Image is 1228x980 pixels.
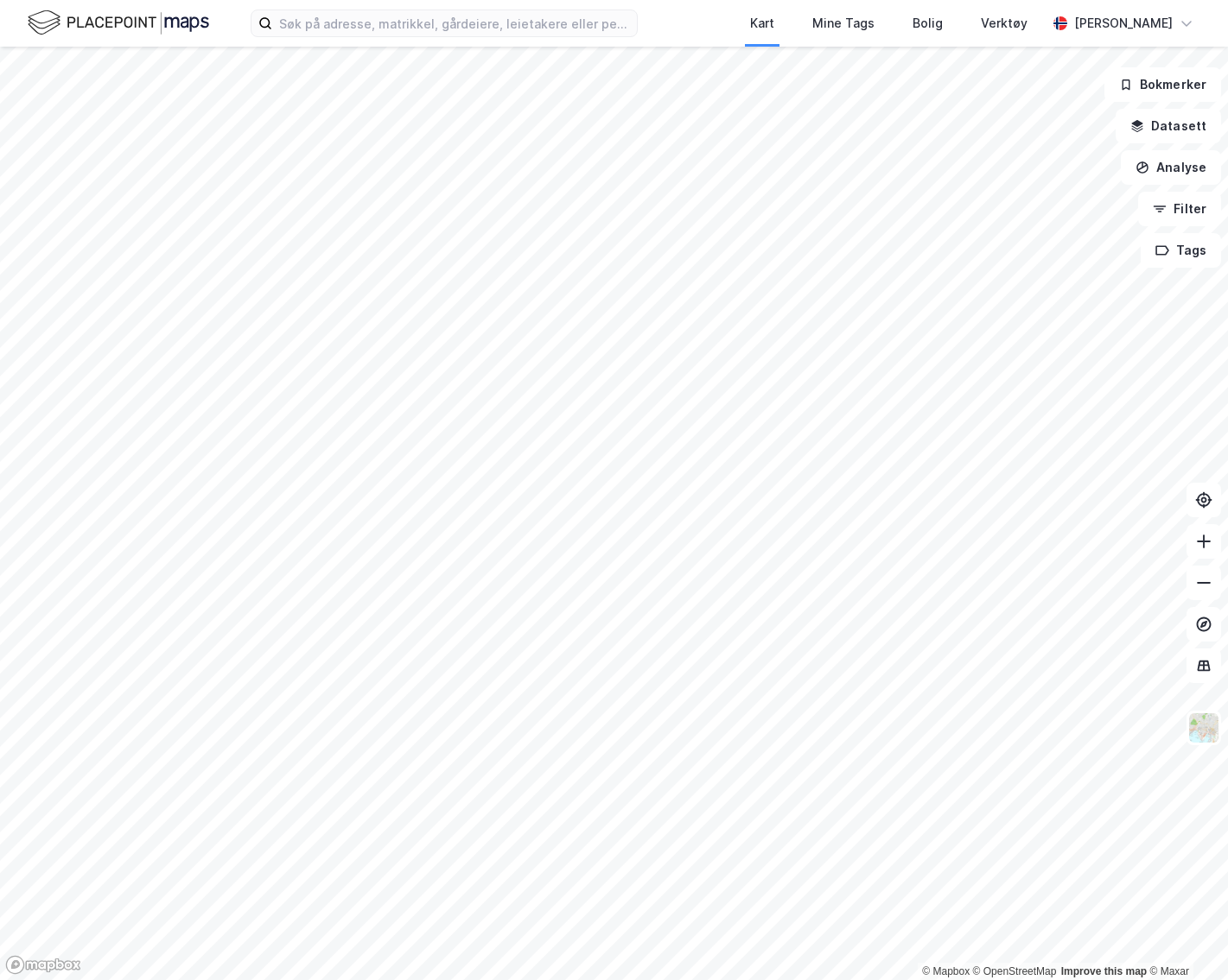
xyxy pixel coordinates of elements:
[750,13,774,34] div: Kart
[272,10,637,36] input: Søk på adresse, matrikkel, gårdeiere, leietakere eller personer
[28,8,209,38] img: logo.f888ab2527a4732fd821a326f86c7f29.svg
[812,13,875,34] div: Mine Tags
[981,13,1028,34] div: Verktøy
[1142,897,1228,980] iframe: Chat Widget
[913,13,943,34] div: Bolig
[1074,13,1173,34] div: [PERSON_NAME]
